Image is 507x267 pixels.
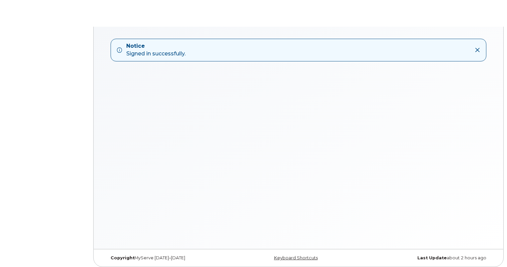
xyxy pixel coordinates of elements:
div: MyServe [DATE]–[DATE] [106,255,234,261]
a: Keyboard Shortcuts [274,255,318,260]
strong: Copyright [111,255,135,260]
strong: Notice [126,42,186,50]
div: about 2 hours ago [363,255,491,261]
div: Signed in successfully. [126,42,186,58]
strong: Last Update [417,255,447,260]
